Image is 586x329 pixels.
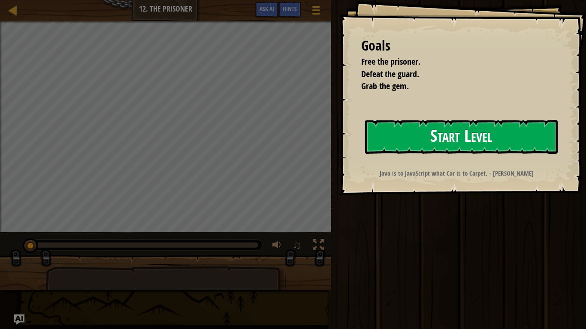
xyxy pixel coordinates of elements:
[361,80,409,92] span: Grab the gem.
[305,2,327,22] button: Show game menu
[350,56,554,68] li: Free the prisoner.
[269,237,287,255] button: Adjust volume
[283,5,297,13] span: Hints
[350,68,554,81] li: Defeat the guard.
[293,239,301,251] span: ♫
[291,237,305,255] button: ♫
[361,36,556,56] div: Goals
[14,314,24,325] button: Ask AI
[380,169,534,178] strong: Java is to JavaScript what Car is to Carpet. - [PERSON_NAME]
[361,68,419,80] span: Defeat the guard.
[255,2,278,18] button: Ask AI
[310,237,327,255] button: Toggle fullscreen
[361,56,420,67] span: Free the prisoner.
[350,80,554,93] li: Grab the gem.
[365,120,558,154] button: Start Level
[260,5,274,13] span: Ask AI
